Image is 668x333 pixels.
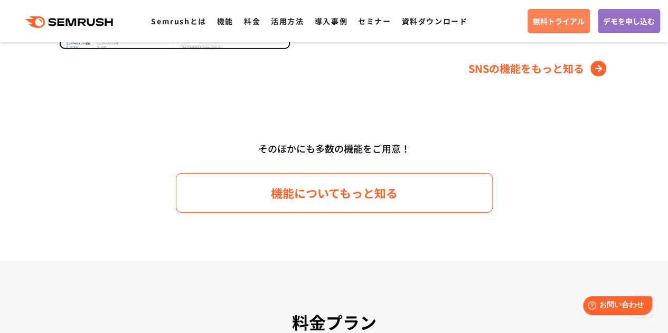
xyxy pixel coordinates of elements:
[533,15,585,27] span: 無料トライアル
[244,16,260,26] a: 料金
[528,9,590,33] a: 無料トライアル
[603,15,655,27] span: デモを申し込む
[271,16,304,26] a: 活用方法
[271,184,398,202] span: 機能についてもっと知る
[31,139,638,158] div: そのほかにも多数の機能をご用意！
[176,173,493,213] a: 機能についてもっと知る
[574,292,656,321] iframe: Help widget launcher
[401,16,467,26] a: 資料ダウンロード
[358,16,391,26] a: セミナー
[598,9,660,33] a: デモを申し込む
[468,60,609,77] a: SNSの機能をもっと知る
[151,16,206,26] a: Semrushとは
[217,16,233,26] a: 機能
[315,16,347,26] a: 導入事例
